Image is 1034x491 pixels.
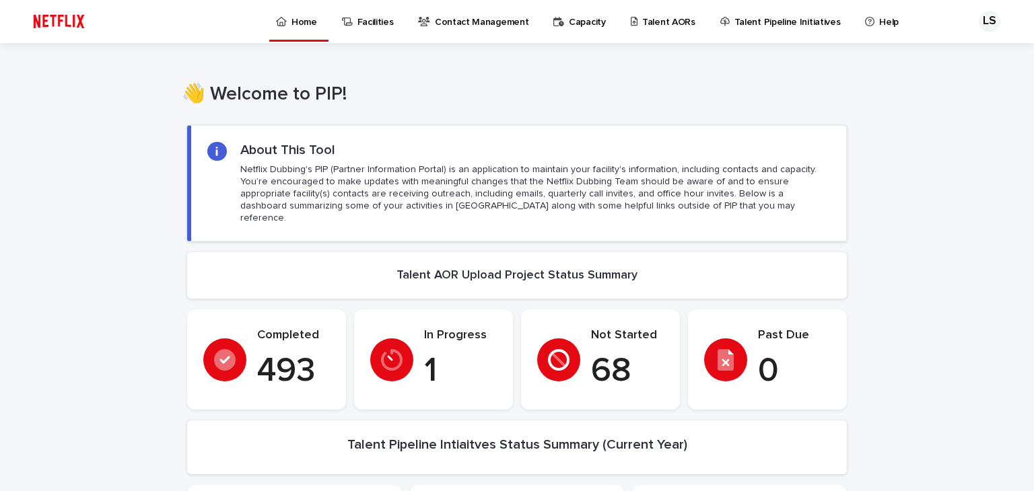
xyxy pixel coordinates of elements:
[591,328,664,343] p: Not Started
[591,351,664,391] p: 68
[397,268,637,283] h2: Talent AOR Upload Project Status Summary
[758,328,831,343] p: Past Due
[27,8,91,35] img: ifQbXi3ZQGMSEF7WDB7W
[758,351,831,391] p: 0
[257,328,330,343] p: Completed
[424,351,497,391] p: 1
[979,11,1000,32] div: LS
[424,328,497,343] p: In Progress
[240,163,830,225] p: Netflix Dubbing's PIP (Partner Information Portal) is an application to maintain your facility's ...
[347,437,687,453] h2: Talent Pipeline Intiaitves Status Summary (Current Year)
[257,351,330,391] p: 493
[240,142,335,158] h2: About This Tool
[182,83,841,106] h1: 👋 Welcome to PIP!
